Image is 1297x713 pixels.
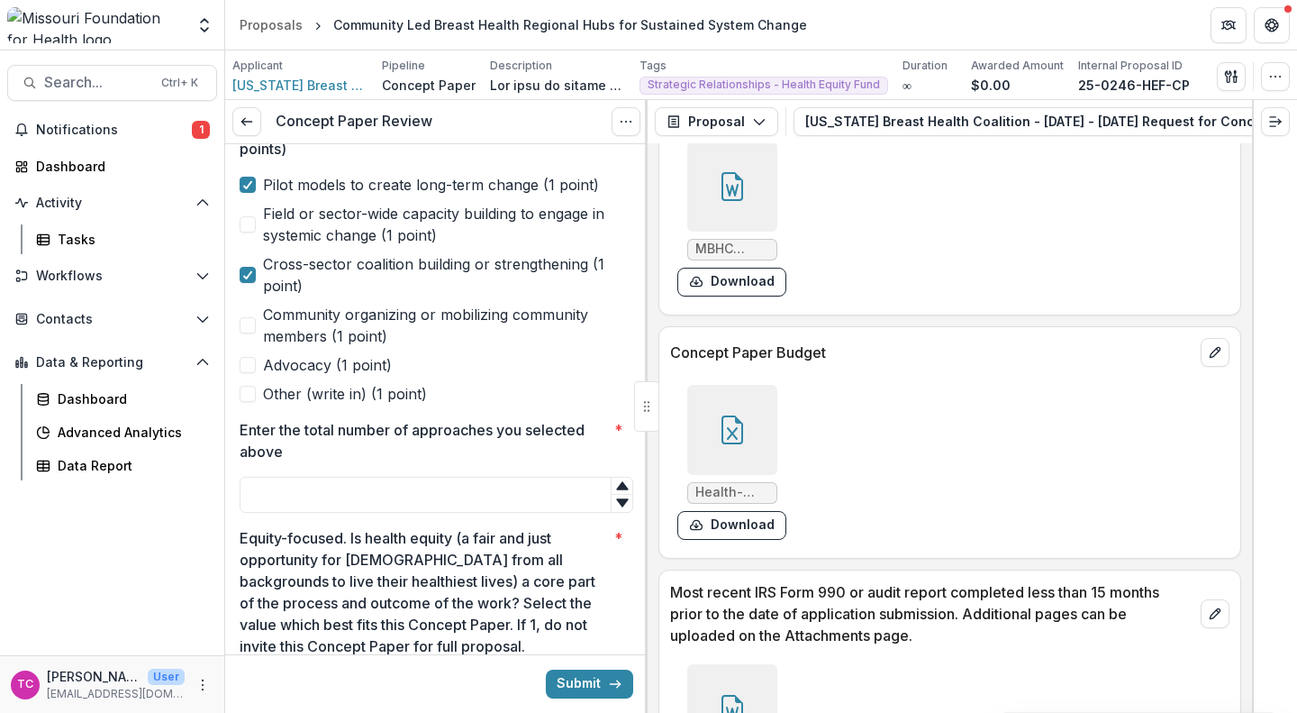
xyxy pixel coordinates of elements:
span: Community organizing or mobilizing community members (1 point) [263,304,633,347]
p: [EMAIL_ADDRESS][DOMAIN_NAME] [47,686,185,702]
div: MBHC Health Equity Concept Paper.docxdownload-form-response [677,142,786,297]
p: Internal Proposal ID [1078,58,1183,74]
p: Awarded Amount [971,58,1064,74]
span: Pilot models to create long-term change (1 point) [263,174,599,196]
div: Dashboard [36,157,203,176]
p: 25-0246-HEF-CP [1078,76,1190,95]
button: Submit [546,670,633,699]
button: Open Data & Reporting [7,348,217,377]
div: Data Report [58,456,203,475]
p: [PERSON_NAME] [47,667,141,686]
a: Tasks [29,224,217,254]
p: Concept Paper Budget [670,342,1193,363]
span: MBHC Health Equity Concept Paper.docx [695,242,769,257]
button: Get Help [1254,7,1290,43]
p: Most recent IRS Form 990 or audit report completed less than 15 months prior to the date of appli... [670,581,1193,646]
p: Applicant [232,58,283,74]
a: Dashboard [29,384,217,414]
div: Community Led Breast Health Regional Hubs for Sustained System Change [333,15,807,34]
button: Open Workflows [7,261,217,290]
button: download-form-response [677,268,786,297]
span: 1 [192,121,210,139]
a: Data Report [29,451,217,480]
nav: breadcrumb [232,12,814,38]
button: Partners [1211,7,1247,43]
a: Proposals [232,12,310,38]
button: Notifications1 [7,115,217,144]
p: Enter the total number of approaches you selected above [240,419,607,462]
a: [US_STATE] Breast Health Coalition [232,76,367,95]
a: Advanced Analytics [29,417,217,447]
button: download-form-response [677,511,786,540]
h3: Concept Paper Review [276,113,432,130]
div: Tori Cope [17,679,33,690]
div: Dashboard [58,389,203,408]
span: Contacts [36,312,188,327]
span: Other (write in) (1 point) [263,383,427,405]
button: Open Activity [7,188,217,217]
p: Duration [902,58,948,74]
div: Advanced Analytics [58,423,203,442]
button: edit [1201,338,1229,367]
button: More [192,674,213,696]
button: Search... [7,65,217,101]
p: Equity-focused. Is health equity (a fair and just opportunity for [DEMOGRAPHIC_DATA] from all bac... [240,527,607,657]
p: Concept Paper [382,76,476,95]
span: Data & Reporting [36,355,188,370]
span: Strategic Relationships - Health Equity Fund [648,78,880,91]
p: Pipeline [382,58,425,74]
p: ∞ [902,76,912,95]
span: Cross-sector coalition building or strengthening (1 point) [263,253,633,297]
button: Expand right [1261,107,1290,136]
div: Health-Equity-Fund-Concept-Paper-Budget_MBHC.xlsxdownload-form-response [677,385,786,540]
span: Notifications [36,123,192,138]
span: Field or sector-wide capacity building to engage in systemic change (1 point) [263,203,633,246]
div: Tasks [58,230,203,249]
button: Open Contacts [7,305,217,334]
span: Advocacy (1 point) [263,354,392,376]
a: Dashboard [7,151,217,181]
div: Proposals [240,15,303,34]
button: edit [1201,599,1229,628]
span: Health-Equity-Fund-Concept-Paper-Budget_MBHC.xlsx [695,485,769,500]
div: Ctrl + K [158,73,202,93]
span: Search... [44,74,150,91]
span: Activity [36,196,188,211]
span: Workflows [36,269,188,284]
p: Lor ipsu do sitame consec adipis Elitsedd eius temporinci utla etd Magnaali Enimad Minimv Quisnos... [490,76,625,95]
p: $0.00 [971,76,1011,95]
p: User [148,669,185,685]
button: Options [612,107,640,136]
p: Tags [639,58,667,74]
p: Description [490,58,552,74]
button: Proposal [655,107,778,136]
img: Missouri Foundation for Health logo [7,7,185,43]
button: Open entity switcher [192,7,217,43]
